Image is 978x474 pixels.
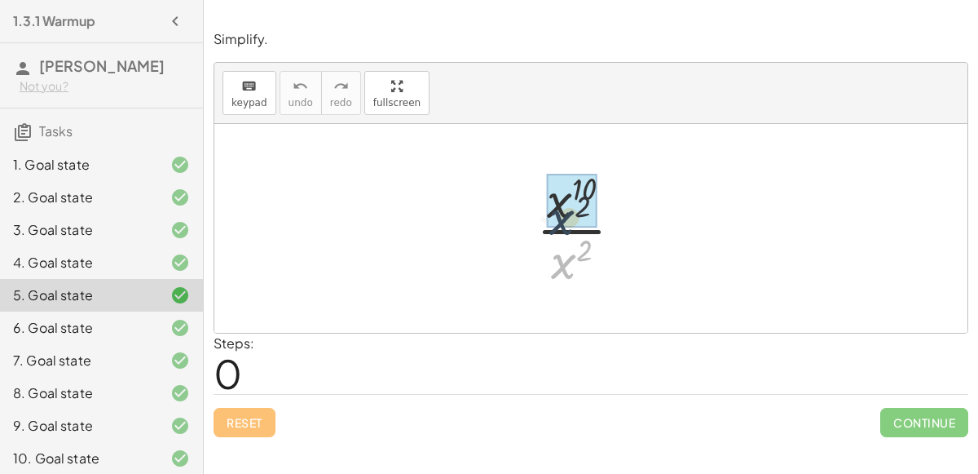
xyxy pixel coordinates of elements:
div: 5. Goal state [13,286,144,305]
button: redoredo [321,71,361,115]
button: keyboardkeypad [222,71,276,115]
p: Simplify. [214,30,968,49]
span: [PERSON_NAME] [39,56,165,75]
i: undo [293,77,308,96]
i: keyboard [241,77,257,96]
h4: 1.3.1 Warmup [13,11,95,31]
button: undoundo [280,71,322,115]
span: keypad [231,97,267,109]
i: redo [333,77,349,96]
i: Task finished and correct. [170,318,190,338]
div: Not you? [20,78,190,95]
span: 0 [214,348,242,398]
span: Tasks [39,122,73,140]
i: Task finished and correct. [170,351,190,370]
button: fullscreen [364,71,430,115]
i: Task finished and correct. [170,188,190,207]
div: 6. Goal state [13,318,144,338]
div: 1. Goal state [13,155,144,175]
i: Task finished and correct. [170,220,190,240]
i: Task finished and correct. [170,253,190,272]
i: Task finished and correct. [170,449,190,468]
i: Task finished and correct. [170,416,190,436]
div: 10. Goal state [13,449,144,468]
div: 2. Goal state [13,188,144,207]
div: 9. Goal state [13,416,144,436]
div: 7. Goal state [13,351,144,370]
i: Task finished and correct. [170,383,190,403]
span: undo [289,97,313,109]
div: 3. Goal state [13,220,144,240]
div: 4. Goal state [13,253,144,272]
i: Task finished and correct. [170,155,190,175]
i: Task finished and correct. [170,286,190,305]
span: redo [330,97,352,109]
label: Steps: [214,334,254,352]
div: 8. Goal state [13,383,144,403]
span: fullscreen [373,97,421,109]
